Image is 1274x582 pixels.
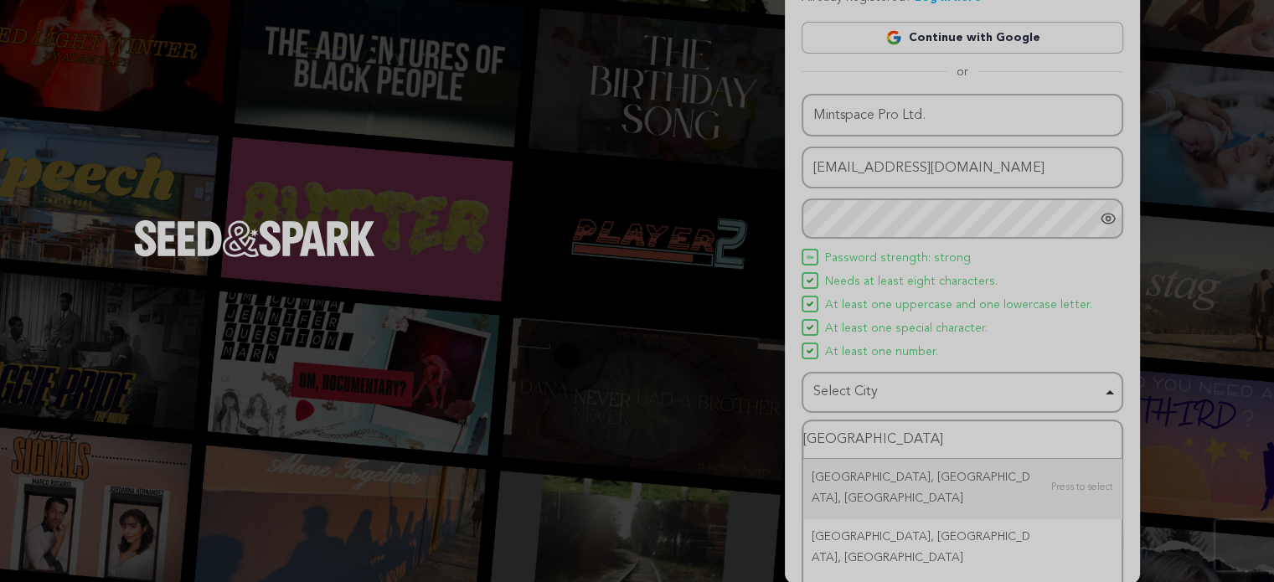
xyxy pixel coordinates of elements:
img: Google logo [885,29,902,46]
img: Seed&Spark Logo [134,220,375,257]
img: Seed&Spark Icon [807,324,813,331]
img: Seed&Spark Icon [807,348,813,354]
div: Select City [813,380,1101,404]
span: At least one uppercase and one lowercase letter. [825,296,1092,316]
span: At least one special character. [825,319,988,339]
a: Continue with Google [802,22,1123,54]
a: Show password as plain text. Warning: this will display your password on the screen. [1100,210,1117,227]
img: Seed&Spark Icon [807,301,813,307]
input: Email address [802,147,1123,189]
div: [GEOGRAPHIC_DATA], [GEOGRAPHIC_DATA], [GEOGRAPHIC_DATA] [803,459,1122,518]
span: Password strength: strong [825,249,971,269]
a: Seed&Spark Homepage [134,220,375,291]
input: Select City [803,421,1122,459]
span: At least one number. [825,343,938,363]
div: [GEOGRAPHIC_DATA], [GEOGRAPHIC_DATA], [GEOGRAPHIC_DATA] [803,518,1122,577]
input: Name [802,94,1123,136]
span: or [946,64,978,80]
img: Seed&Spark Icon [807,254,813,260]
img: Seed&Spark Icon [807,277,813,284]
span: Needs at least eight characters. [825,272,998,292]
